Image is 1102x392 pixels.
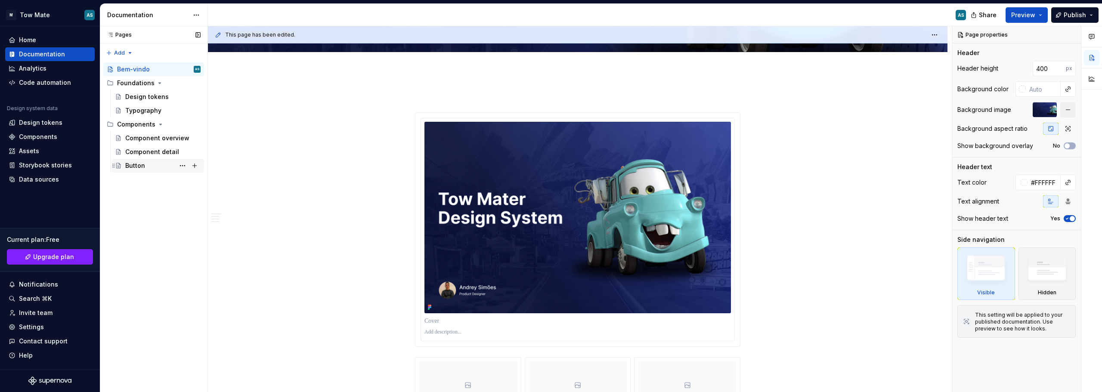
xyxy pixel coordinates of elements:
[111,159,204,173] a: Button
[5,173,95,186] a: Data sources
[103,62,204,173] div: Page tree
[107,11,189,19] div: Documentation
[7,249,93,265] a: Upgrade plan
[114,49,125,56] span: Add
[28,377,71,385] svg: Supernova Logo
[111,90,204,104] a: Design tokens
[33,253,74,261] span: Upgrade plan
[19,280,58,289] div: Notifications
[957,247,1015,300] div: Visible
[957,178,987,187] div: Text color
[1053,142,1060,149] label: No
[1028,175,1061,190] input: Auto
[1050,215,1060,222] label: Yes
[966,7,1002,23] button: Share
[1051,7,1099,23] button: Publish
[19,175,59,184] div: Data sources
[103,76,204,90] div: Foundations
[195,65,200,74] div: AS
[1033,61,1066,76] input: Auto
[5,320,95,334] a: Settings
[5,130,95,144] a: Components
[5,144,95,158] a: Assets
[19,161,72,170] div: Storybook stories
[19,50,65,59] div: Documentation
[19,337,68,346] div: Contact support
[957,124,1028,133] div: Background aspect ratio
[117,65,150,74] div: Bem-vindo
[19,323,44,331] div: Settings
[125,134,189,142] div: Component overview
[87,12,93,19] div: AS
[19,309,53,317] div: Invite team
[5,306,95,320] a: Invite team
[1064,11,1086,19] span: Publish
[975,312,1070,332] div: This setting will be applied to your published documentation. Use preview to see how it looks.
[5,33,95,47] a: Home
[19,118,62,127] div: Design tokens
[957,235,1005,244] div: Side navigation
[225,31,295,38] span: This page has been edited.
[979,11,997,19] span: Share
[5,62,95,75] a: Analytics
[125,93,169,101] div: Design tokens
[1011,11,1035,19] span: Preview
[1006,7,1048,23] button: Preview
[957,197,999,206] div: Text alignment
[957,163,992,171] div: Header text
[1026,81,1061,97] input: Auto
[19,147,39,155] div: Assets
[19,294,52,303] div: Search ⌘K
[957,214,1008,223] div: Show header text
[103,31,132,38] div: Pages
[111,131,204,145] a: Component overview
[1038,289,1056,296] div: Hidden
[977,289,995,296] div: Visible
[125,106,161,115] div: Typography
[111,145,204,159] a: Component detail
[117,120,155,129] div: Components
[5,116,95,130] a: Design tokens
[19,78,71,87] div: Code automation
[111,104,204,117] a: Typography
[117,79,155,87] div: Foundations
[19,36,36,44] div: Home
[5,158,95,172] a: Storybook stories
[7,105,58,112] div: Design system data
[5,349,95,362] button: Help
[957,105,1011,114] div: Background image
[958,12,964,19] div: AS
[19,133,57,141] div: Components
[20,11,50,19] div: Tow Mate
[5,334,95,348] button: Contact support
[957,49,979,57] div: Header
[957,85,1009,93] div: Background color
[7,235,93,244] div: Current plan : Free
[125,148,179,156] div: Component detail
[5,292,95,306] button: Search ⌘K
[5,76,95,90] a: Code automation
[1018,247,1076,300] div: Hidden
[103,62,204,76] a: Bem-vindoAS
[19,64,46,73] div: Analytics
[6,10,16,20] div: M
[19,351,33,360] div: Help
[957,64,998,73] div: Header height
[103,117,204,131] div: Components
[1066,65,1072,72] p: px
[5,278,95,291] button: Notifications
[103,47,136,59] button: Add
[957,142,1033,150] div: Show background overlay
[2,6,98,24] button: MTow MateAS
[125,161,145,170] div: Button
[5,47,95,61] a: Documentation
